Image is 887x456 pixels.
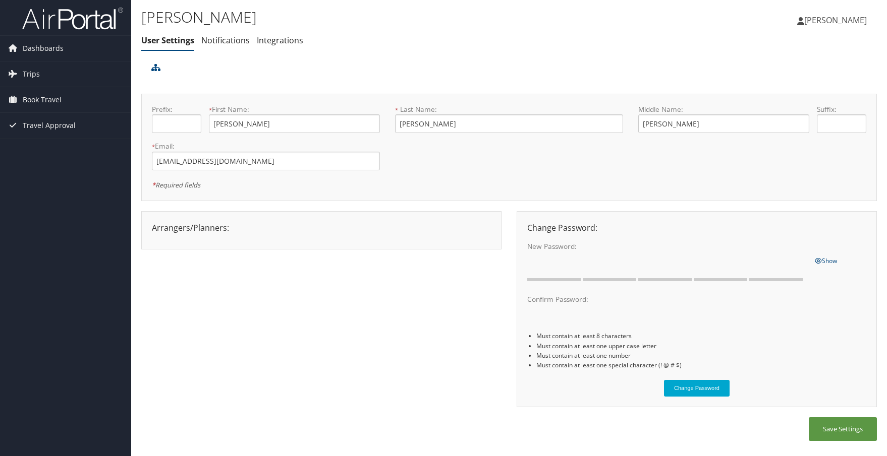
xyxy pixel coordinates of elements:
span: Show [815,256,837,265]
label: Suffix: [817,104,866,114]
li: Must contain at least 8 characters [536,331,866,341]
span: Trips [23,61,40,87]
span: Travel Approval [23,113,76,138]
li: Must contain at least one special character (! @ # $) [536,360,866,370]
label: Email: [152,141,380,151]
label: Confirm Password: [527,294,807,304]
a: User Settings [141,35,194,46]
div: Change Password: [520,222,874,234]
span: [PERSON_NAME] [804,15,867,26]
li: Must contain at least one number [536,351,866,360]
label: First Name: [209,104,380,114]
a: Notifications [201,35,250,46]
a: Integrations [257,35,303,46]
button: Change Password [664,380,730,397]
img: airportal-logo.png [22,7,123,30]
span: Dashboards [23,36,64,61]
label: Middle Name: [638,104,809,114]
label: New Password: [527,241,807,251]
li: Must contain at least one upper case letter [536,341,866,351]
em: Required fields [152,180,200,189]
label: Last Name: [395,104,623,114]
label: Prefix: [152,104,201,114]
h1: [PERSON_NAME] [141,7,632,28]
a: Show [815,254,837,266]
button: Save Settings [809,417,877,441]
div: Arrangers/Planners: [144,222,498,234]
a: [PERSON_NAME] [797,5,877,35]
span: Book Travel [23,87,62,112]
